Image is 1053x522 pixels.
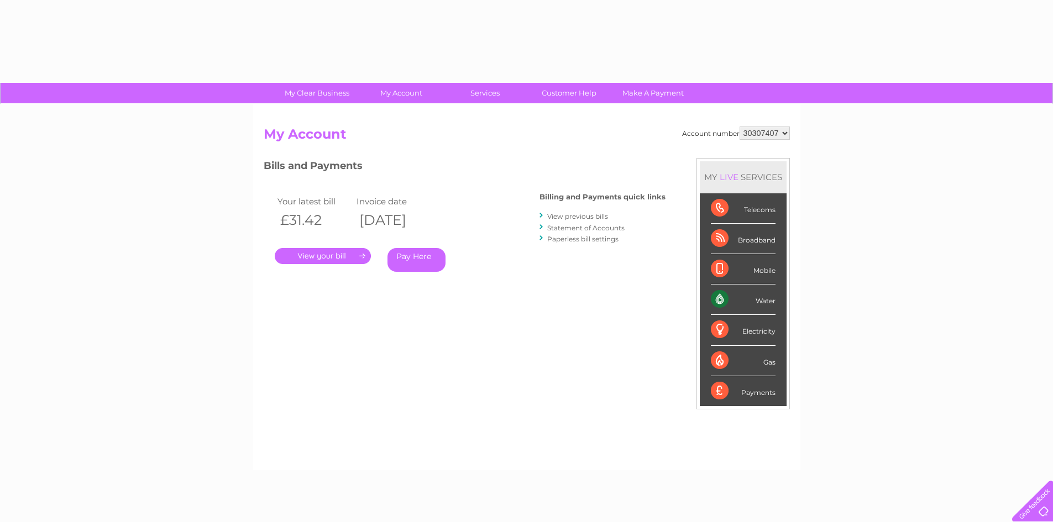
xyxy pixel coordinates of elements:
[547,212,608,220] a: View previous bills
[607,83,699,103] a: Make A Payment
[717,172,741,182] div: LIVE
[711,193,776,224] div: Telecoms
[264,126,790,147] h2: My Account
[387,248,446,272] a: Pay Here
[523,83,615,103] a: Customer Help
[275,248,371,264] a: .
[711,224,776,254] div: Broadband
[539,193,666,201] h4: Billing and Payments quick links
[275,194,354,209] td: Your latest bill
[711,376,776,406] div: Payments
[439,83,531,103] a: Services
[264,158,666,177] h3: Bills and Payments
[547,235,619,243] a: Paperless bill settings
[547,224,625,232] a: Statement of Accounts
[700,161,787,193] div: MY SERVICES
[711,284,776,315] div: Water
[271,83,363,103] a: My Clear Business
[275,209,354,231] th: £31.42
[711,315,776,345] div: Electricity
[682,126,790,140] div: Account number
[711,254,776,284] div: Mobile
[355,83,447,103] a: My Account
[711,346,776,376] div: Gas
[354,194,433,209] td: Invoice date
[354,209,433,231] th: [DATE]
